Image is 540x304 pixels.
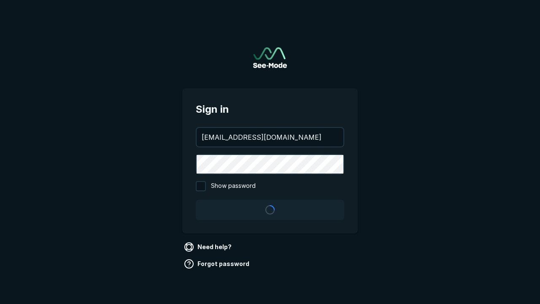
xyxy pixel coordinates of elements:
a: Go to sign in [253,47,287,68]
span: Sign in [196,102,344,117]
input: your@email.com [197,128,343,147]
span: Show password [211,181,256,191]
img: See-Mode Logo [253,47,287,68]
a: Need help? [182,240,235,254]
a: Forgot password [182,257,253,271]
